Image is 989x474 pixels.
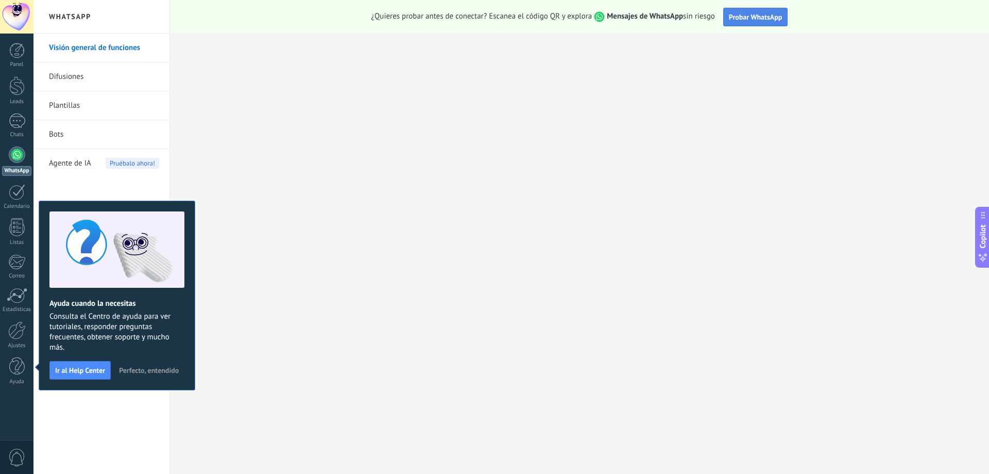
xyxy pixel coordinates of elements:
[33,62,169,91] li: Difusiones
[2,166,31,176] div: WhatsApp
[2,61,32,68] div: Panel
[49,312,184,353] span: Consulta el Centro de ayuda para ver tutoriales, responder preguntas frecuentes, obtener soporte ...
[119,367,179,374] span: Perfecto, entendido
[33,120,169,149] li: Bots
[49,149,91,178] span: Agente de IA
[49,299,184,308] h2: Ayuda cuando la necesitas
[723,8,788,26] button: Probar WhatsApp
[2,273,32,280] div: Correo
[49,62,159,91] a: Difusiones
[607,11,683,21] strong: Mensajes de WhatsApp
[49,120,159,149] a: Bots
[33,34,169,62] li: Visión general de funciones
[49,149,159,178] a: Agente de IAPruébalo ahora!
[114,363,183,378] button: Perfecto, entendido
[2,239,32,246] div: Listas
[978,224,988,248] span: Copilot
[55,367,105,374] span: Ir al Help Center
[49,34,159,62] a: Visión general de funciones
[49,91,159,120] a: Plantillas
[729,12,782,22] span: Probar WhatsApp
[49,361,111,380] button: Ir al Help Center
[2,379,32,385] div: Ayuda
[2,306,32,313] div: Estadísticas
[2,203,32,210] div: Calendario
[371,11,715,22] span: ¿Quieres probar antes de conectar? Escanea el código QR y explora sin riesgo
[33,149,169,177] li: Agente de IA
[2,99,32,105] div: Leads
[2,342,32,349] div: Ajustes
[2,132,32,138] div: Chats
[106,158,159,169] span: Pruébalo ahora!
[33,91,169,120] li: Plantillas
